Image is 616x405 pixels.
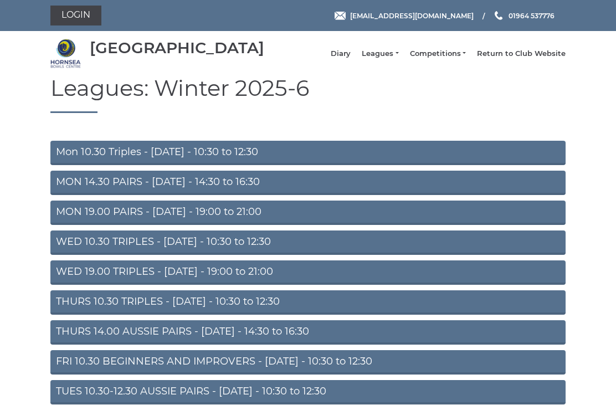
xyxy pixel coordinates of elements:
[50,201,566,225] a: MON 19.00 PAIRS - [DATE] - 19:00 to 21:00
[50,350,566,375] a: FRI 10.30 BEGINNERS AND IMPROVERS - [DATE] - 10:30 to 12:30
[335,11,474,21] a: Email [EMAIL_ADDRESS][DOMAIN_NAME]
[495,11,502,20] img: Phone us
[50,141,566,165] a: Mon 10.30 Triples - [DATE] - 10:30 to 12:30
[50,6,101,25] a: Login
[50,290,566,315] a: THURS 10.30 TRIPLES - [DATE] - 10:30 to 12:30
[50,38,81,69] img: Hornsea Bowls Centre
[50,260,566,285] a: WED 19.00 TRIPLES - [DATE] - 19:00 to 21:00
[410,49,466,59] a: Competitions
[350,11,474,19] span: [EMAIL_ADDRESS][DOMAIN_NAME]
[90,39,264,57] div: [GEOGRAPHIC_DATA]
[50,230,566,255] a: WED 10.30 TRIPLES - [DATE] - 10:30 to 12:30
[335,12,346,20] img: Email
[50,171,566,195] a: MON 14.30 PAIRS - [DATE] - 14:30 to 16:30
[362,49,398,59] a: Leagues
[50,380,566,404] a: TUES 10.30-12.30 AUSSIE PAIRS - [DATE] - 10:30 to 12:30
[331,49,351,59] a: Diary
[50,320,566,345] a: THURS 14.00 AUSSIE PAIRS - [DATE] - 14:30 to 16:30
[477,49,566,59] a: Return to Club Website
[509,11,555,19] span: 01964 537776
[493,11,555,21] a: Phone us 01964 537776
[50,76,566,113] h1: Leagues: Winter 2025-6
